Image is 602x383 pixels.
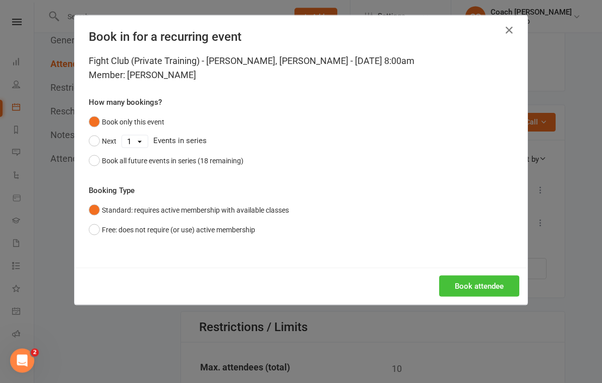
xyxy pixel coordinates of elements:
button: Book attendee [439,276,519,297]
div: Events in series [89,132,513,151]
button: Book all future events in series (18 remaining) [89,151,244,170]
button: Book only this event [89,112,164,132]
button: Next [89,132,116,151]
label: How many bookings? [89,96,162,108]
h4: Book in for a recurring event [89,30,513,44]
iframe: Intercom live chat [10,349,34,373]
label: Booking Type [89,184,135,197]
button: Standard: requires active membership with available classes [89,201,289,220]
button: Free: does not require (or use) active membership [89,220,255,239]
button: Close [501,22,517,38]
div: Fight Club (Private Training) - [PERSON_NAME], [PERSON_NAME] - [DATE] 8:00am Member: [PERSON_NAME] [89,54,513,82]
div: Book all future events in series (18 remaining) [102,155,244,166]
span: 2 [31,349,39,357]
